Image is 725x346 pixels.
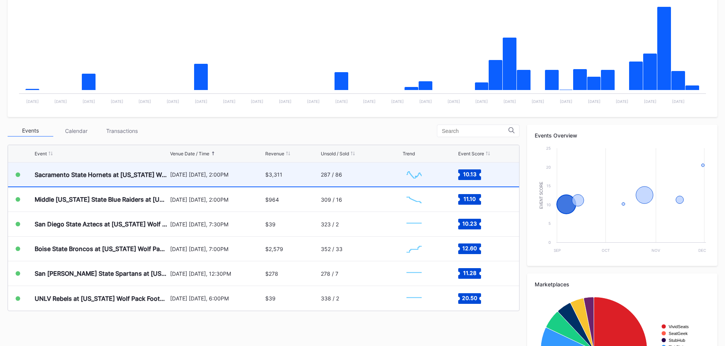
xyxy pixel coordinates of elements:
div: $964 [265,196,279,203]
text: [DATE] [307,99,320,104]
div: 278 / 7 [321,270,338,277]
div: Revenue [265,151,284,156]
text: 12.60 [462,245,477,251]
text: [DATE] [616,99,628,104]
div: [DATE] [DATE], 12:30PM [170,270,264,277]
div: [DATE] [DATE], 6:00PM [170,295,264,302]
text: [DATE] [532,99,544,104]
div: Events Overview [535,132,710,139]
svg: Chart title [403,190,425,209]
div: Venue Date / Time [170,151,209,156]
text: [DATE] [391,99,404,104]
svg: Chart title [403,289,425,308]
text: 10.13 [463,171,476,177]
text: Dec [698,248,706,253]
text: 15 [547,183,551,188]
div: $2,579 [265,246,283,252]
text: 20 [546,165,551,169]
input: Search [442,128,508,134]
text: 25 [546,146,551,150]
div: Sacramento State Hornets at [US_STATE] Wolf Pack Football [35,171,168,179]
div: 338 / 2 [321,295,339,302]
text: [DATE] [504,99,516,104]
text: VividSeats [669,324,689,329]
div: Boise State Broncos at [US_STATE] Wolf Pack Football (Rescheduled from 10/25) [35,245,168,253]
div: San Diego State Aztecs at [US_STATE] Wolf Pack Football [35,220,168,228]
svg: Chart title [403,165,425,184]
div: [DATE] [DATE], 2:00PM [170,171,264,178]
text: 11.28 [463,270,476,276]
text: [DATE] [644,99,656,104]
text: 5 [548,221,551,226]
div: UNLV Rebels at [US_STATE] Wolf Pack Football [35,295,168,302]
text: 10 [547,202,551,207]
text: Event Score [539,182,543,209]
text: [DATE] [588,99,601,104]
text: [DATE] [419,99,432,104]
text: [DATE] [475,99,488,104]
div: $278 [265,270,278,277]
text: Nov [652,248,660,253]
text: [DATE] [448,99,460,104]
text: StubHub [669,338,685,343]
div: [DATE] [DATE], 7:30PM [170,221,264,228]
text: [DATE] [223,99,236,104]
div: Marketplaces [535,281,710,288]
text: [DATE] [251,99,263,104]
div: $3,311 [265,171,282,178]
text: Oct [602,248,610,253]
svg: Chart title [403,215,425,234]
text: [DATE] [363,99,376,104]
text: [DATE] [672,99,685,104]
text: [DATE] [26,99,39,104]
text: [DATE] [111,99,123,104]
div: 323 / 2 [321,221,339,228]
div: 287 / 86 [321,171,342,178]
svg: Chart title [535,144,710,258]
text: [DATE] [560,99,572,104]
div: Events [8,125,53,137]
div: 352 / 33 [321,246,343,252]
text: 11.10 [464,196,476,202]
div: Middle [US_STATE] State Blue Raiders at [US_STATE] Wolf Pack [35,196,168,203]
div: Trend [403,151,415,156]
text: 0 [548,240,551,245]
text: 10.23 [462,220,477,227]
div: Unsold / Sold [321,151,349,156]
div: $39 [265,295,276,302]
text: [DATE] [167,99,179,104]
svg: Chart title [403,239,425,258]
text: 20.50 [462,294,477,301]
div: Transactions [99,125,145,137]
text: [DATE] [83,99,95,104]
div: $39 [265,221,276,228]
div: Event [35,151,47,156]
text: [DATE] [335,99,348,104]
div: [DATE] [DATE], 2:00PM [170,196,264,203]
div: [DATE] [DATE], 7:00PM [170,246,264,252]
div: 309 / 16 [321,196,342,203]
div: San [PERSON_NAME] State Spartans at [US_STATE] Wolf Pack Football [35,270,168,277]
text: SeatGeek [669,331,688,336]
svg: Chart title [403,264,425,283]
text: [DATE] [54,99,67,104]
text: [DATE] [279,99,292,104]
text: [DATE] [139,99,151,104]
div: Calendar [53,125,99,137]
div: Event Score [458,151,484,156]
text: Sep [554,248,561,253]
text: [DATE] [195,99,207,104]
